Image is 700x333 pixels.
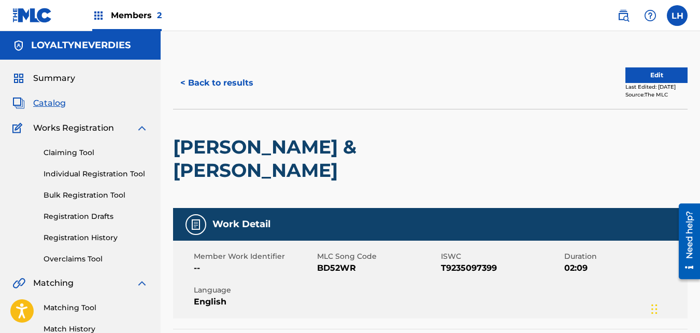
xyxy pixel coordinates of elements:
[564,251,685,262] span: Duration
[173,70,261,96] button: < Back to results
[44,190,148,201] a: Bulk Registration Tool
[613,5,634,26] a: Public Search
[31,39,131,51] h5: LOYALTYNEVERDIES
[44,254,148,265] a: Overclaims Tool
[12,97,66,109] a: CatalogCatalog
[12,277,25,289] img: Matching
[194,285,315,296] span: Language
[33,122,114,134] span: Works Registration
[92,9,105,22] img: Top Rightsholders
[33,72,75,85] span: Summary
[651,294,658,325] div: Drag
[12,39,25,52] img: Accounts
[644,9,656,22] img: help
[12,72,25,85] img: Summary
[667,5,688,26] div: User Menu
[441,262,562,274] span: T9235097399
[12,122,26,134] img: Works Registration
[44,302,148,313] a: Matching Tool
[44,169,148,179] a: Individual Registration Tool
[625,91,688,99] div: Source: The MLC
[625,83,688,91] div: Last Edited: [DATE]
[648,283,700,333] iframe: Chat Widget
[12,97,25,109] img: Catalog
[136,122,148,134] img: expand
[194,251,315,262] span: Member Work Identifier
[640,5,661,26] div: Help
[44,232,148,243] a: Registration History
[190,218,202,231] img: Work Detail
[617,9,630,22] img: search
[212,218,270,230] h5: Work Detail
[33,97,66,109] span: Catalog
[625,67,688,83] button: Edit
[194,296,315,308] span: English
[33,277,74,289] span: Matching
[564,262,685,274] span: 02:09
[671,199,700,283] iframe: Resource Center
[317,251,438,262] span: MLC Song Code
[157,10,162,20] span: 2
[173,135,482,182] h2: [PERSON_NAME] & [PERSON_NAME]
[111,9,162,21] span: Members
[317,262,438,274] span: BD52WR
[44,211,148,222] a: Registration Drafts
[194,262,315,274] span: --
[136,277,148,289] img: expand
[441,251,562,262] span: ISWC
[44,147,148,158] a: Claiming Tool
[12,72,75,85] a: SummarySummary
[12,8,52,23] img: MLC Logo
